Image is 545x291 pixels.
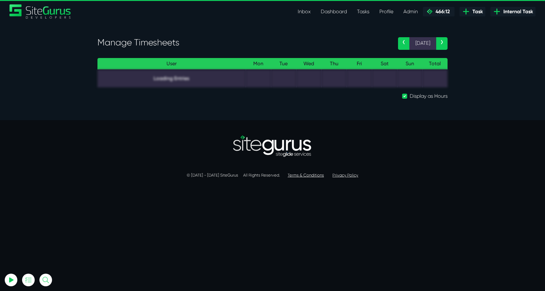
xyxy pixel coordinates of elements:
[397,58,422,70] th: Sun
[293,5,316,18] a: Inbox
[347,58,372,70] th: Fri
[501,8,533,15] span: Internal Task
[97,58,246,70] th: User
[316,5,352,18] a: Dashboard
[296,58,321,70] th: Wed
[423,7,454,16] a: 466:12
[398,37,409,50] a: ‹
[97,37,389,48] h3: Manage Timesheets
[436,37,448,50] a: ›
[352,5,374,18] a: Tasks
[9,4,71,19] a: SiteGurus
[470,8,483,15] span: Task
[9,4,71,19] img: Sitegurus Logo
[490,7,536,16] a: Internal Task
[332,173,358,178] a: Privacy Policy
[410,92,448,100] label: Display as Hours
[97,69,246,87] td: Loading Entries
[97,172,448,178] p: © [DATE] - [DATE] SiteGurus All Rights Reserved.
[321,58,347,70] th: Thu
[433,9,450,15] span: 466:12
[422,58,448,70] th: Total
[398,5,423,18] a: Admin
[372,58,397,70] th: Sat
[409,37,436,50] span: [DATE]
[271,58,296,70] th: Tue
[246,58,271,70] th: Mon
[460,7,485,16] a: Task
[288,173,324,178] a: Terms & Conditions
[374,5,398,18] a: Profile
